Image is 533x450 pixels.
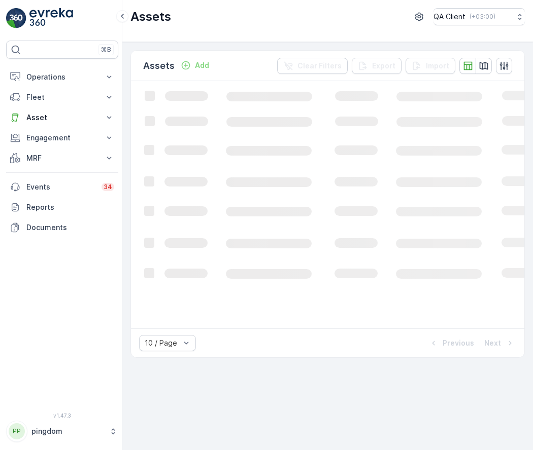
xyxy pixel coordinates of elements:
[26,113,98,123] p: Asset
[6,8,26,28] img: logo
[101,46,111,54] p: ⌘B
[6,177,118,197] a: Events34
[434,12,465,22] p: QA Client
[9,423,25,439] div: PP
[6,413,118,419] span: v 1.47.3
[26,133,98,143] p: Engagement
[6,128,118,148] button: Engagement
[130,9,171,25] p: Assets
[177,59,213,71] button: Add
[6,421,118,442] button: PPpingdom
[6,197,118,217] a: Reports
[195,60,209,70] p: Add
[372,61,395,71] p: Export
[6,217,118,238] a: Documents
[406,58,455,74] button: Import
[6,107,118,128] button: Asset
[483,337,516,349] button: Next
[6,87,118,107] button: Fleet
[352,58,402,74] button: Export
[26,182,95,192] p: Events
[26,72,98,82] p: Operations
[26,153,98,163] p: MRF
[143,59,175,73] p: Assets
[26,222,114,233] p: Documents
[29,8,73,28] img: logo_light-DOdMpM7g.png
[6,67,118,87] button: Operations
[427,337,475,349] button: Previous
[277,58,348,74] button: Clear Filters
[443,338,474,348] p: Previous
[297,61,342,71] p: Clear Filters
[434,8,525,25] button: QA Client(+03:00)
[26,202,114,212] p: Reports
[6,148,118,168] button: MRF
[426,61,449,71] p: Import
[470,13,495,21] p: ( +03:00 )
[104,183,112,191] p: 34
[31,426,104,436] p: pingdom
[484,338,501,348] p: Next
[26,92,98,102] p: Fleet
